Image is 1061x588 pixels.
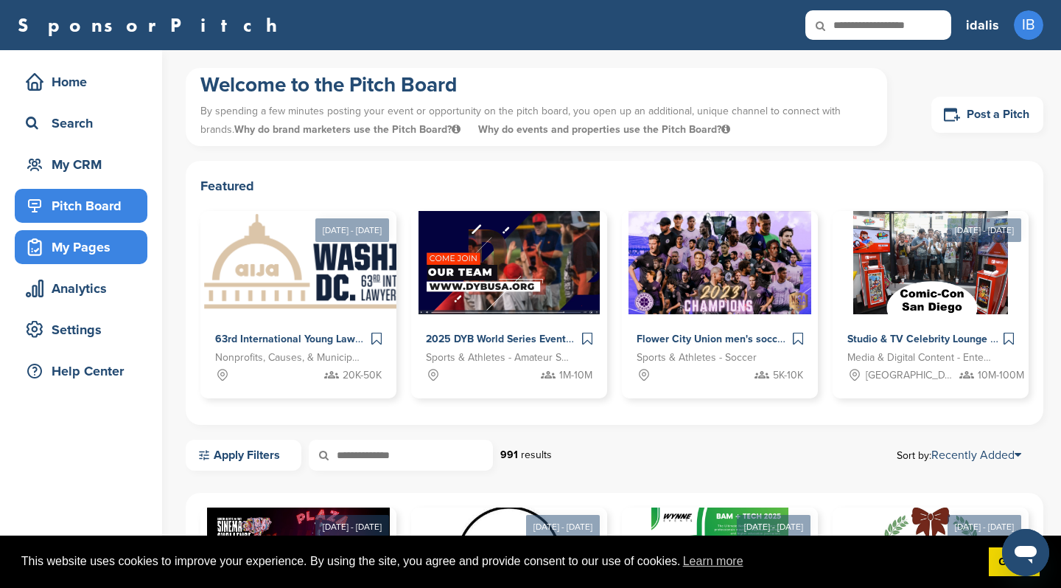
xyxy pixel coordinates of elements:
iframe: Button to launch messaging window [1002,529,1049,576]
span: 63rd International Young Lawyers' Congress [215,333,425,345]
span: 10M-100M [978,367,1024,384]
a: Search [15,106,147,140]
span: Why do events and properties use the Pitch Board? [478,123,730,136]
img: Sponsorpitch & [853,211,1008,314]
div: Home [22,69,147,95]
div: [DATE] - [DATE] [526,515,600,539]
a: learn more about cookies [681,550,746,573]
span: This website uses cookies to improve your experience. By using the site, you agree and provide co... [21,550,977,573]
a: Home [15,65,147,99]
div: [DATE] - [DATE] [315,218,389,242]
p: By spending a few minutes posting your event or opportunity on the pitch board, you open up an ad... [200,98,872,142]
span: 2025 DYB World Series Events [426,333,571,345]
img: Sponsorpitch & [628,211,812,314]
div: Settings [22,317,147,343]
span: Flower City Union men's soccer & Flower City 1872 women's soccer [637,333,958,345]
a: dismiss cookie message [989,547,1040,577]
div: My Pages [22,234,147,260]
a: Help Center [15,354,147,388]
h1: Welcome to the Pitch Board [200,72,872,98]
div: [DATE] - [DATE] [737,515,810,539]
h2: Featured [200,176,1029,196]
a: Recently Added [931,448,1021,463]
a: Settings [15,313,147,347]
a: Sponsorpitch & Flower City Union men's soccer & Flower City 1872 women's soccer Sports & Athletes... [622,211,818,398]
a: Pitch Board [15,189,147,223]
a: [DATE] - [DATE] Sponsorpitch & 63rd International Young Lawyers' Congress Nonprofits, Causes, & M... [200,187,396,398]
div: [DATE] - [DATE] [948,218,1021,242]
div: Help Center [22,358,147,384]
span: IB [1014,10,1043,40]
a: SponsorPitch [18,15,287,35]
a: My Pages [15,230,147,264]
a: [DATE] - [DATE] Sponsorpitch & Studio & TV Celebrity Lounge @ Comic-Con [GEOGRAPHIC_DATA]. Over 3... [833,187,1029,398]
span: Sort by: [897,449,1021,461]
img: Sponsorpitch & [419,211,600,314]
div: Search [22,110,147,136]
a: Apply Filters [186,440,301,471]
a: My CRM [15,148,147,181]
a: Analytics [15,271,147,305]
div: [DATE] - [DATE] [315,515,389,539]
span: 5K-10K [773,367,803,384]
span: Sports & Athletes - Amateur Sports Leagues [426,350,570,366]
div: Pitch Board [22,193,147,219]
span: Nonprofits, Causes, & Municipalities - Professional Development [215,350,360,366]
span: Media & Digital Content - Entertainment [847,350,992,366]
h3: idalis [966,15,999,35]
span: 20K-50K [343,367,382,384]
a: idalis [966,9,999,41]
strong: 991 [500,449,518,461]
div: Analytics [22,275,147,302]
div: My CRM [22,151,147,178]
span: [GEOGRAPHIC_DATA], [GEOGRAPHIC_DATA] [866,367,956,384]
span: Sports & Athletes - Soccer [637,350,757,366]
a: Sponsorpitch & 2025 DYB World Series Events Sports & Athletes - Amateur Sports Leagues 1M-10M [411,211,607,398]
div: [DATE] - [DATE] [948,515,1021,539]
span: Why do brand marketers use the Pitch Board? [234,123,463,136]
a: Post a Pitch [931,97,1043,133]
span: results [521,449,552,461]
span: 1M-10M [559,367,592,384]
img: Sponsorpitch & [200,211,493,314]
